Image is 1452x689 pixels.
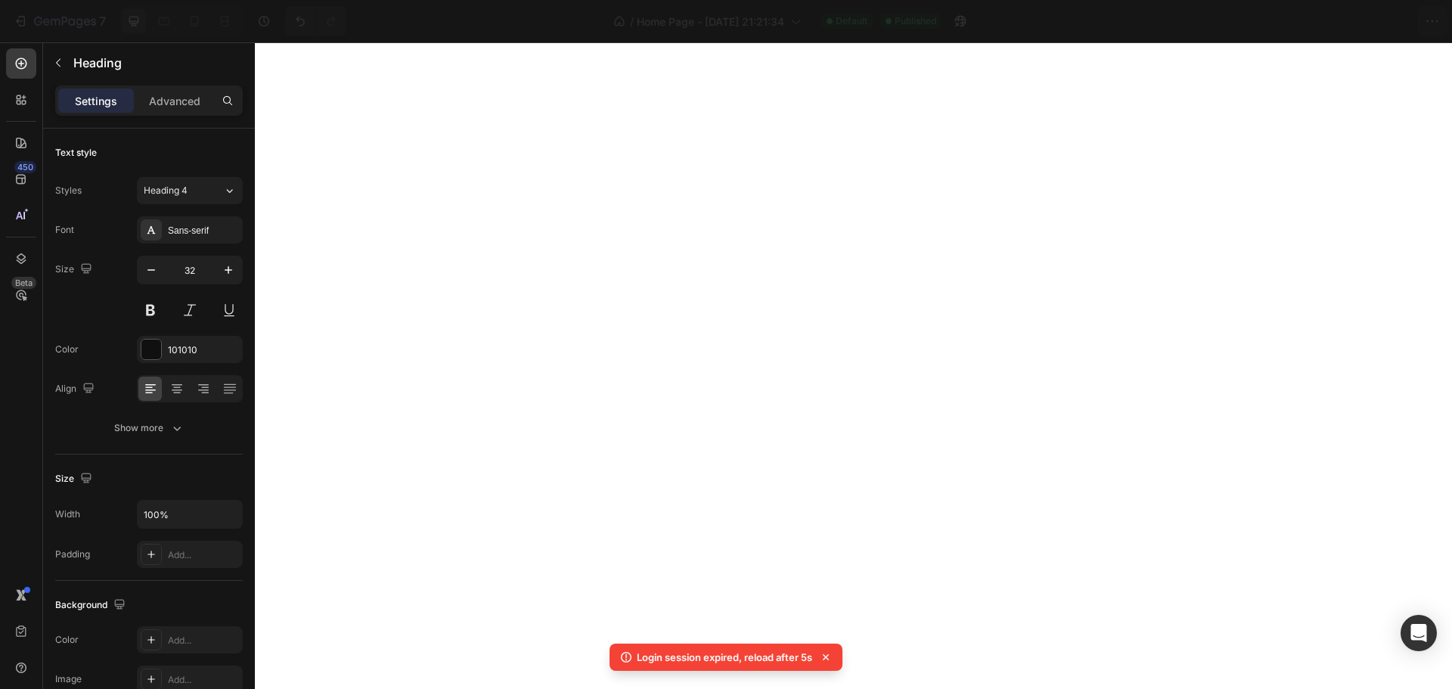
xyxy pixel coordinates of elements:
[1308,15,1333,28] span: Save
[1351,6,1415,36] button: Publish
[285,6,346,36] div: Undo/Redo
[6,6,113,36] button: 7
[1364,14,1402,29] div: Publish
[55,507,80,521] div: Width
[11,277,36,289] div: Beta
[55,595,129,616] div: Background
[637,14,784,29] span: Home Page - [DATE] 21:21:34
[99,12,106,30] p: 7
[138,501,242,528] input: Auto
[55,633,79,647] div: Color
[144,184,188,197] span: Heading 4
[1295,6,1345,36] button: Save
[114,421,185,436] div: Show more
[14,161,36,173] div: 450
[55,259,95,280] div: Size
[895,14,936,28] span: Published
[55,414,243,442] button: Show more
[168,224,239,237] div: Sans-serif
[55,672,82,686] div: Image
[637,650,812,665] p: Login session expired, reload after 5s
[55,379,98,399] div: Align
[168,548,239,562] div: Add...
[168,343,239,357] div: 101010
[149,93,200,109] p: Advanced
[55,184,82,197] div: Styles
[55,548,90,561] div: Padding
[1401,615,1437,651] div: Open Intercom Messenger
[836,14,867,28] span: Default
[75,93,117,109] p: Settings
[55,469,95,489] div: Size
[55,146,97,160] div: Text style
[255,42,1452,689] iframe: Design area
[55,223,74,237] div: Font
[168,634,239,647] div: Add...
[630,14,634,29] span: /
[137,177,243,204] button: Heading 4
[73,54,237,72] p: Heading
[55,343,79,356] div: Color
[168,673,239,687] div: Add...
